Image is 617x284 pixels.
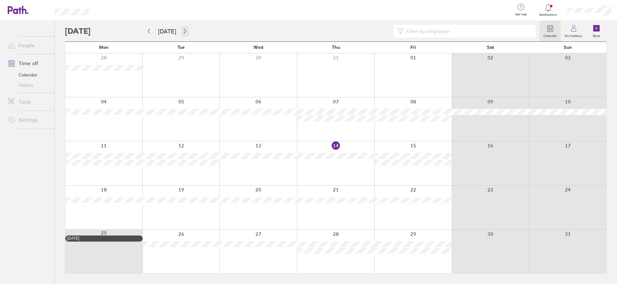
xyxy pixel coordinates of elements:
[3,57,54,70] a: Time off
[564,45,572,50] span: Sun
[177,45,185,50] span: Tue
[561,21,586,41] a: My holidays
[67,236,141,241] div: [DATE]
[3,70,54,80] a: Calendar
[487,45,494,50] span: Sat
[404,25,532,37] input: Filter by employee
[540,21,561,41] a: Calendar
[3,95,54,108] a: Tools
[538,13,559,17] span: Notifications
[511,13,532,16] span: Get help
[538,3,559,17] a: Notifications
[153,26,181,37] button: [DATE]
[586,21,607,41] a: Book
[3,113,54,126] a: Settings
[589,32,604,38] label: Book
[561,32,586,38] label: My holidays
[99,45,109,50] span: Mon
[540,32,561,38] label: Calendar
[332,45,340,50] span: Thu
[3,39,54,52] a: People
[254,45,263,50] span: Wed
[410,45,416,50] span: Fri
[3,80,54,90] a: History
